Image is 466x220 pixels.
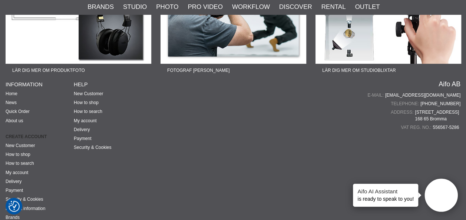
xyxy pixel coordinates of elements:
[74,81,142,88] h4: HELP
[401,124,433,131] span: VAT reg. no.:
[353,184,418,207] div: is ready to speak to you!
[420,100,460,107] a: [PHONE_NUMBER]
[321,2,346,12] a: Rental
[439,81,460,87] a: Aifo AB
[6,206,45,211] a: Request information
[74,136,91,141] a: Payment
[6,170,28,175] a: My account
[279,2,312,12] a: Discover
[391,109,415,116] span: Address:
[87,2,114,12] a: Brands
[9,201,20,212] img: Revisit consent button
[6,161,34,166] a: How to search
[123,2,147,12] a: Studio
[232,2,270,12] a: Workflow
[6,133,74,140] strong: Create account
[188,2,222,12] a: Pro Video
[6,91,17,96] a: Home
[391,100,420,107] span: Telephone:
[6,100,17,105] a: News
[74,100,99,105] a: How to shop
[161,64,236,77] span: Fotograf [PERSON_NAME]
[74,118,96,123] a: My account
[6,152,30,157] a: How to shop
[433,124,460,131] span: 556567-5286
[385,92,460,99] a: [EMAIL_ADDRESS][DOMAIN_NAME]
[6,188,23,193] a: Payment
[315,64,402,77] span: Lär dig mer om studioblixtar
[415,109,460,122] span: [STREET_ADDRESS] 168 65 Bromma
[74,127,90,132] a: Delivery
[6,215,20,220] a: Brands
[6,197,43,202] a: Security & Cookies
[6,143,35,148] a: New Customer
[156,2,178,12] a: Photo
[6,118,23,123] a: About us
[74,109,102,114] a: How to search
[9,200,20,213] button: Consent Preferences
[74,145,111,150] a: Security & Cookies
[6,179,22,184] a: Delivery
[367,92,385,99] span: E-mail:
[355,2,380,12] a: Outlet
[6,81,74,88] h4: INFORMATION
[74,91,103,96] a: New Customer
[6,64,92,77] span: Lär dig mer om produktfoto
[357,187,414,195] h4: Aifo AI Assistant
[6,109,30,114] a: Quick Order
